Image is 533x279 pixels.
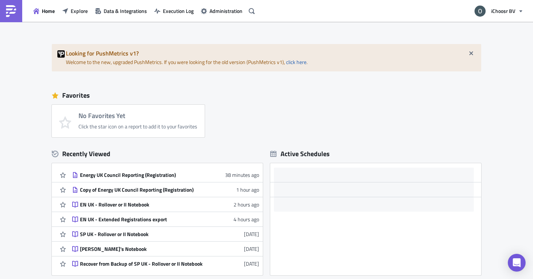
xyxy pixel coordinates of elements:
button: Execution Log [151,5,197,17]
time: 2025-08-11T09:19:33Z [244,260,259,268]
a: EN UK - Extended Registrations export4 hours ago [72,212,259,226]
span: Administration [209,7,242,15]
a: Copy of Energy UK Council Reporting (Registration)1 hour ago [72,182,259,197]
img: PushMetrics [5,5,17,17]
div: SP UK - Rollover or II Notebook [80,231,209,238]
div: Recover from Backup of SP UK - Rollover or II Notebook [80,260,209,267]
div: Click the star icon on a report to add it to your favorites [78,123,197,130]
img: Avatar [474,5,486,17]
div: [PERSON_NAME]'s Notebook [80,246,209,252]
time: 2025-08-27T10:08:22Z [234,215,259,223]
div: Open Intercom Messenger [508,254,526,272]
span: Data & Integrations [104,7,147,15]
div: Recently Viewed [52,148,263,159]
time: 2025-08-27T13:41:24Z [225,171,259,179]
time: 2025-08-12T09:23:51Z [244,245,259,253]
div: Copy of Energy UK Council Reporting (Registration) [80,186,209,193]
a: EN UK - Rollover or II Notebook2 hours ago [72,197,259,212]
div: Welcome to the new, upgraded PushMetrics. If you were looking for the old version (PushMetrics v1... [52,44,481,71]
span: iChoosr BV [491,7,515,15]
a: Energy UK Council Reporting (Registration)38 minutes ago [72,168,259,182]
h4: No Favorites Yet [78,112,197,120]
button: Administration [197,5,246,17]
h5: Looking for PushMetrics v1? [66,50,476,56]
button: Data & Integrations [91,5,151,17]
time: 2025-08-26T10:06:17Z [244,230,259,238]
button: iChoosr BV [470,3,527,19]
a: Recover from Backup of SP UK - Rollover or II Notebook[DATE] [72,256,259,271]
time: 2025-08-27T12:32:59Z [234,201,259,208]
div: EN UK - Rollover or II Notebook [80,201,209,208]
div: EN UK - Extended Registrations export [80,216,209,223]
a: click here [286,58,306,66]
div: Active Schedules [270,149,330,158]
button: Home [30,5,58,17]
span: Execution Log [163,7,194,15]
time: 2025-08-27T12:56:51Z [236,186,259,194]
div: Energy UK Council Reporting (Registration) [80,172,209,178]
button: Explore [58,5,91,17]
a: [PERSON_NAME]'s Notebook[DATE] [72,242,259,256]
a: SP UK - Rollover or II Notebook[DATE] [72,227,259,241]
span: Home [42,7,55,15]
span: Explore [71,7,88,15]
div: Favorites [52,90,481,101]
